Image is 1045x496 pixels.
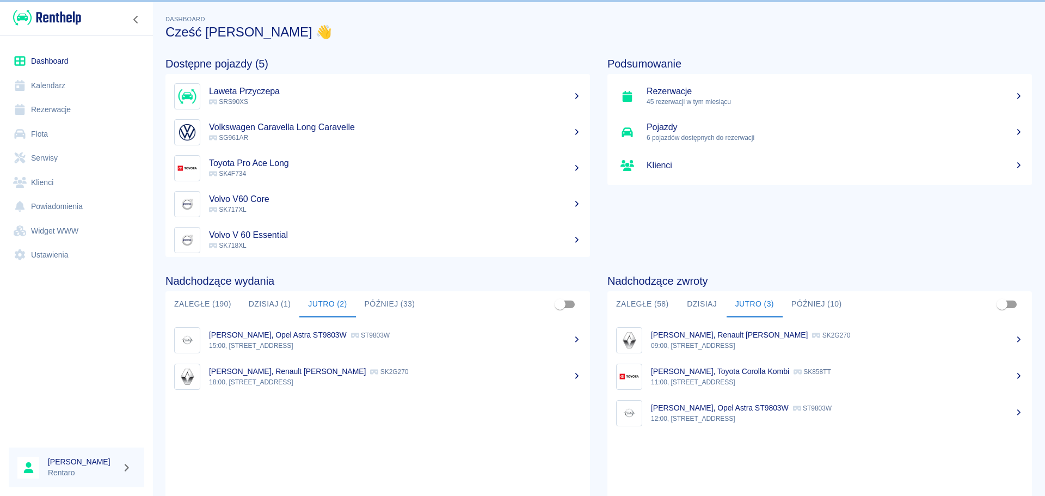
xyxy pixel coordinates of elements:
[240,291,300,317] button: Dzisiaj (1)
[209,330,347,339] p: [PERSON_NAME], Opel Astra ST9803W
[9,49,144,74] a: Dashboard
[607,57,1032,70] h4: Podsumowanie
[619,366,640,387] img: Image
[48,456,118,467] h6: [PERSON_NAME]
[165,16,205,22] span: Dashboard
[9,9,81,27] a: Renthelp logo
[9,97,144,122] a: Rezerwacje
[209,170,246,177] span: SK4F734
[209,230,581,241] h5: Volvo V 60 Essential
[678,291,727,317] button: Dzisiaj
[812,332,850,339] p: SK2G270
[209,122,581,133] h5: Volkswagen Caravella Long Caravelle
[165,222,590,258] a: ImageVolvo V 60 Essential SK718XL
[607,150,1032,181] a: Klienci
[165,291,240,317] button: Zaległe (190)
[209,341,581,351] p: 15:00, [STREET_ADDRESS]
[209,367,366,376] p: [PERSON_NAME], Renault [PERSON_NAME]
[165,186,590,222] a: ImageVolvo V60 Core SK717XL
[793,405,832,412] p: ST9803W
[165,25,1032,40] h3: Cześć [PERSON_NAME] 👋
[177,366,198,387] img: Image
[177,158,198,179] img: Image
[651,403,789,412] p: [PERSON_NAME], Opel Astra ST9803W
[299,291,355,317] button: Jutro (2)
[165,358,590,395] a: Image[PERSON_NAME], Renault [PERSON_NAME] SK2G27018:00, [STREET_ADDRESS]
[165,150,590,186] a: ImageToyota Pro Ace Long SK4F734
[177,330,198,351] img: Image
[177,86,198,107] img: Image
[209,86,581,97] h5: Laweta Przyczepa
[48,467,118,479] p: Rentaro
[177,194,198,215] img: Image
[209,98,248,106] span: SRS90XS
[9,146,144,170] a: Serwisy
[356,291,424,317] button: Później (33)
[177,230,198,250] img: Image
[619,330,640,351] img: Image
[550,294,570,315] span: Pokaż przypisane tylko do mnie
[13,9,81,27] img: Renthelp logo
[209,158,581,169] h5: Toyota Pro Ace Long
[165,322,590,358] a: Image[PERSON_NAME], Opel Astra ST9803W ST9803W15:00, [STREET_ADDRESS]
[651,341,1023,351] p: 09:00, [STREET_ADDRESS]
[128,13,144,27] button: Zwiń nawigację
[165,57,590,70] h4: Dostępne pojazdy (5)
[647,122,1023,133] h5: Pojazdy
[9,194,144,219] a: Powiadomienia
[607,322,1032,358] a: Image[PERSON_NAME], Renault [PERSON_NAME] SK2G27009:00, [STREET_ADDRESS]
[647,160,1023,171] h5: Klienci
[177,122,198,143] img: Image
[783,291,851,317] button: Później (10)
[165,114,590,150] a: ImageVolkswagen Caravella Long Caravelle SG961AR
[9,243,144,267] a: Ustawienia
[651,367,789,376] p: [PERSON_NAME], Toyota Corolla Kombi
[165,78,590,114] a: ImageLaweta Przyczepa SRS90XS
[607,291,678,317] button: Zaległe (58)
[794,368,831,376] p: SK858TT
[9,122,144,146] a: Flota
[647,86,1023,97] h5: Rezerwacje
[647,97,1023,107] p: 45 rezerwacji w tym miesiącu
[651,377,1023,387] p: 11:00, [STREET_ADDRESS]
[165,274,590,287] h4: Nadchodzące wydania
[619,403,640,424] img: Image
[651,414,1023,424] p: 12:00, [STREET_ADDRESS]
[209,194,581,205] h5: Volvo V60 Core
[370,368,408,376] p: SK2G270
[9,219,144,243] a: Widget WWW
[607,274,1032,287] h4: Nadchodzące zwroty
[607,395,1032,431] a: Image[PERSON_NAME], Opel Astra ST9803W ST9803W12:00, [STREET_ADDRESS]
[351,332,390,339] p: ST9803W
[727,291,783,317] button: Jutro (3)
[209,206,247,213] span: SK717XL
[647,133,1023,143] p: 6 pojazdów dostępnych do rezerwacji
[992,294,1012,315] span: Pokaż przypisane tylko do mnie
[209,134,248,142] span: SG961AR
[607,78,1032,114] a: Rezerwacje45 rezerwacji w tym miesiącu
[607,358,1032,395] a: Image[PERSON_NAME], Toyota Corolla Kombi SK858TT11:00, [STREET_ADDRESS]
[651,330,808,339] p: [PERSON_NAME], Renault [PERSON_NAME]
[9,74,144,98] a: Kalendarz
[209,377,581,387] p: 18:00, [STREET_ADDRESS]
[607,114,1032,150] a: Pojazdy6 pojazdów dostępnych do rezerwacji
[9,170,144,195] a: Klienci
[209,242,247,249] span: SK718XL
